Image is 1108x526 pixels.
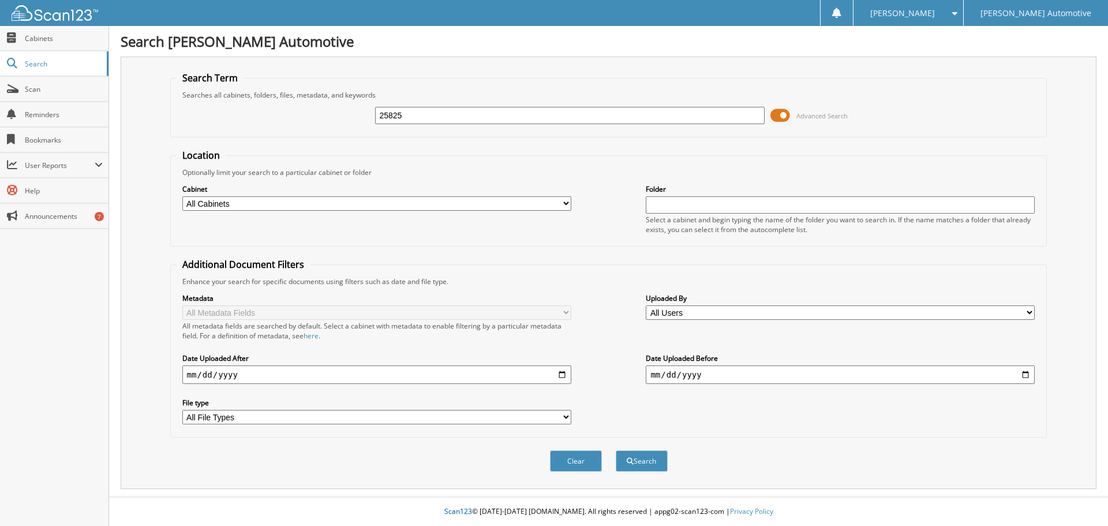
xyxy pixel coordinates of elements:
[616,450,668,472] button: Search
[550,450,602,472] button: Clear
[646,365,1035,384] input: end
[25,186,103,196] span: Help
[980,10,1091,17] span: [PERSON_NAME] Automotive
[182,365,571,384] input: start
[25,110,103,120] span: Reminders
[182,321,571,341] div: All metadata fields are searched by default. Select a cabinet with metadata to enable filtering b...
[444,506,472,516] span: Scan123
[870,10,935,17] span: [PERSON_NAME]
[25,161,95,170] span: User Reports
[646,184,1035,194] label: Folder
[25,59,101,69] span: Search
[646,353,1035,363] label: Date Uploaded Before
[25,33,103,43] span: Cabinets
[95,212,104,221] div: 7
[177,167,1041,177] div: Optionally limit your search to a particular cabinet or folder
[730,506,773,516] a: Privacy Policy
[25,211,103,221] span: Announcements
[796,111,848,120] span: Advanced Search
[646,293,1035,303] label: Uploaded By
[121,32,1096,51] h1: Search [PERSON_NAME] Automotive
[177,90,1041,100] div: Searches all cabinets, folders, files, metadata, and keywords
[109,498,1108,526] div: © [DATE]-[DATE] [DOMAIN_NAME]. All rights reserved | appg02-scan123-com |
[12,5,98,21] img: scan123-logo-white.svg
[177,277,1041,286] div: Enhance your search for specific documents using filters such as date and file type.
[304,331,319,341] a: here
[646,215,1035,234] div: Select a cabinet and begin typing the name of the folder you want to search in. If the name match...
[177,72,244,84] legend: Search Term
[177,149,226,162] legend: Location
[182,398,571,408] label: File type
[1050,471,1108,526] iframe: Chat Widget
[177,258,310,271] legend: Additional Document Filters
[25,135,103,145] span: Bookmarks
[182,353,571,363] label: Date Uploaded After
[182,293,571,303] label: Metadata
[25,84,103,94] span: Scan
[182,184,571,194] label: Cabinet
